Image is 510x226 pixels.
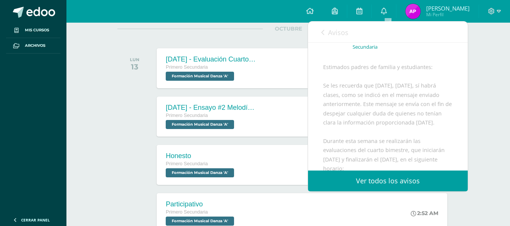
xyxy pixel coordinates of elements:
[21,217,50,223] span: Cerrar panel
[411,210,438,217] div: 2:52 AM
[166,120,234,129] span: Formación Musical Danza 'A'
[263,25,314,32] span: OCTUBRE
[166,104,256,112] div: [DATE] - Ensayo #2 Melodía "La Bamba"
[328,28,348,37] span: Avisos
[166,152,236,160] div: Honesto
[25,43,45,49] span: Archivos
[405,4,421,19] img: e44ed7ce8883320d2b2d08dc3ddbf5f3.png
[130,62,139,71] div: 13
[166,161,208,166] span: Primero Secundaria
[166,200,236,208] div: Participativo
[6,38,60,54] a: Archivos
[426,11,470,18] span: Mi Perfil
[426,5,470,12] span: [PERSON_NAME]
[166,113,208,118] span: Primero Secundaria
[166,209,208,215] span: Primero Secundaria
[166,168,234,177] span: Formación Musical Danza 'A'
[6,23,60,38] a: Mis cursos
[353,44,377,50] p: Secundaria
[25,27,49,33] span: Mis cursos
[130,57,139,62] div: LUN
[166,217,234,226] span: Formación Musical Danza 'A'
[166,72,234,81] span: Formación Musical Danza 'A'
[308,171,468,191] a: Ver todos los avisos
[166,65,208,70] span: Primero Secundaria
[166,55,256,63] div: [DATE] - Evaluación Cuarto Bimestre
